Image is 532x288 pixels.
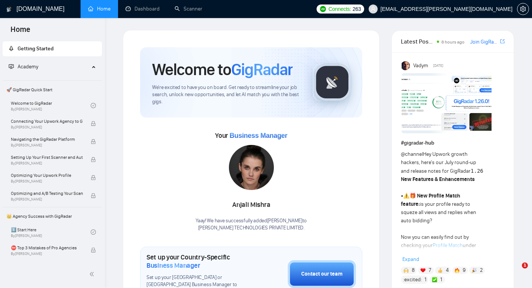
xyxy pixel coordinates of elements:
[3,41,102,56] li: Getting Started
[9,46,14,51] span: rocket
[433,242,463,249] a: Profile Match
[329,5,351,13] span: Connects:
[441,39,465,45] span: 8 hours ago
[229,145,274,190] img: 1706121430734-multi-295.jpg
[89,270,97,278] span: double-left
[91,247,96,253] span: lock
[438,268,443,273] img: 👍
[432,277,437,282] img: ✅
[11,161,83,166] span: By [PERSON_NAME]
[11,118,83,125] span: Connecting Your Upwork Agency to GigRadar
[11,125,83,130] span: By [PERSON_NAME]
[517,6,529,12] span: setting
[11,252,83,256] span: By [PERSON_NAME]
[470,38,499,46] a: Join GigRadar Slack Community
[320,6,326,12] img: upwork-logo.png
[433,62,443,69] span: [DATE]
[401,151,423,157] span: @channel
[196,199,307,211] div: Anjali Mishra
[420,268,426,273] img: ❤️
[11,143,83,148] span: By [PERSON_NAME]
[18,63,38,70] span: Academy
[402,61,411,70] img: Vadym
[409,193,416,199] span: 🎁
[11,244,83,252] span: ⛔ Top 3 Mistakes of Pro Agencies
[3,82,101,97] span: 🚀 GigRadar Quick Start
[91,193,96,198] span: lock
[91,121,96,126] span: lock
[11,136,83,143] span: Navigating the GigRadar Platform
[215,131,287,140] span: Your
[91,175,96,180] span: lock
[9,64,14,69] span: fund-projection-screen
[403,268,409,273] img: 🙌
[500,38,505,45] a: export
[472,268,477,273] img: 🎉
[9,63,38,70] span: Academy
[11,179,83,184] span: By [PERSON_NAME]
[517,3,529,15] button: setting
[301,270,342,278] div: Contact our team
[402,73,492,133] img: F09AC4U7ATU-image.png
[412,267,415,274] span: 8
[500,38,505,44] span: export
[11,154,83,161] span: Setting Up Your First Scanner and Auto-Bidder
[175,6,202,12] a: searchScanner
[401,193,460,207] strong: New Profile Match feature:
[18,45,54,52] span: Getting Started
[88,6,111,12] a: homeHome
[11,190,83,197] span: Optimizing and A/B Testing Your Scanner for Better Results
[402,256,419,262] span: Expand
[401,37,434,46] span: Latest Posts from the GigRadar Community
[314,63,351,101] img: gigradar-logo.png
[440,276,442,283] span: 1
[11,97,91,114] a: Welcome to GigRadarBy[PERSON_NAME]
[522,262,528,268] span: 1
[91,229,96,235] span: check-circle
[401,176,475,182] strong: New Features & Enhancements
[424,276,426,283] span: 1
[126,6,160,12] a: dashboardDashboard
[146,261,200,270] span: Business Manager
[353,5,361,13] span: 263
[231,59,293,80] span: GigRadar
[152,59,293,80] h1: Welcome to
[11,197,83,202] span: By [PERSON_NAME]
[429,267,431,274] span: 7
[3,209,101,224] span: 👑 Agency Success with GigRadar
[401,139,505,147] h1: # gigradar-hub
[403,193,409,199] span: ⚠️
[91,157,96,162] span: lock
[446,267,449,274] span: 4
[463,267,466,274] span: 9
[507,262,525,280] iframe: Intercom live chat
[6,3,12,15] img: logo
[471,168,483,174] code: 1.26
[480,267,483,274] span: 2
[4,24,36,40] span: Home
[91,103,96,108] span: check-circle
[288,260,356,288] button: Contact our team
[403,276,422,284] span: :excited:
[371,6,376,12] span: user
[196,225,307,232] p: [PERSON_NAME] TECHNOLOGIES PRIVATE LIMITED .
[152,84,301,106] span: We're excited to have you on board. Get ready to streamline your job search, unlock new opportuni...
[91,139,96,144] span: lock
[196,217,307,232] div: Yaay! We have successfully added [PERSON_NAME] to
[517,6,529,12] a: setting
[146,253,250,270] h1: Set up your Country-Specific
[413,62,428,70] span: Vadym
[230,132,287,139] span: Business Manager
[11,224,91,240] a: 1️⃣ Start HereBy[PERSON_NAME]
[454,268,460,273] img: 🔥
[11,172,83,179] span: Optimizing Your Upwork Profile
